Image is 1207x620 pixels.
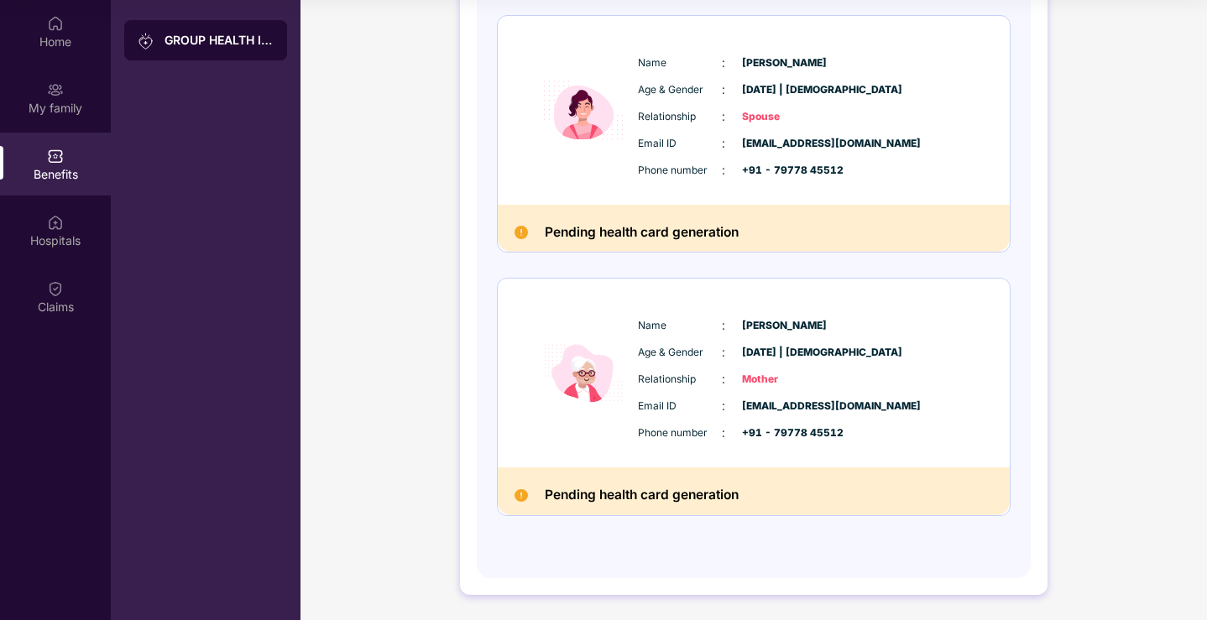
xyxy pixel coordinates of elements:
[742,109,826,125] span: Spouse
[515,226,528,239] img: Pending
[515,489,528,503] img: Pending
[638,399,722,414] span: Email ID
[638,82,722,98] span: Age & Gender
[742,372,826,388] span: Mother
[722,424,725,442] span: :
[722,81,725,99] span: :
[742,163,826,179] span: +91 - 79778 45512
[722,370,725,388] span: :
[722,54,725,72] span: :
[638,109,722,125] span: Relationship
[742,136,826,152] span: [EMAIL_ADDRESS][DOMAIN_NAME]
[545,484,739,507] h2: Pending health card generation
[638,136,722,152] span: Email ID
[138,33,154,49] img: svg+xml;base64,PHN2ZyB3aWR0aD0iMjAiIGhlaWdodD0iMjAiIHZpZXdCb3g9IjAgMCAyMCAyMCIgZmlsbD0ibm9uZSIgeG...
[722,107,725,126] span: :
[722,397,725,415] span: :
[47,214,64,231] img: svg+xml;base64,PHN2ZyBpZD0iSG9zcGl0YWxzIiB4bWxucz0iaHR0cDovL3d3dy53My5vcmcvMjAwMC9zdmciIHdpZHRoPS...
[722,343,725,362] span: :
[722,161,725,180] span: :
[742,345,826,361] span: [DATE] | [DEMOGRAPHIC_DATA]
[638,425,722,441] span: Phone number
[638,55,722,71] span: Name
[47,81,64,98] img: svg+xml;base64,PHN2ZyB3aWR0aD0iMjAiIGhlaWdodD0iMjAiIHZpZXdCb3g9IjAgMCAyMCAyMCIgZmlsbD0ibm9uZSIgeG...
[47,15,64,32] img: svg+xml;base64,PHN2ZyBpZD0iSG9tZSIgeG1sbnM9Imh0dHA6Ly93d3cudzMub3JnLzIwMDAvc3ZnIiB3aWR0aD0iMjAiIG...
[545,221,739,244] h2: Pending health card generation
[742,318,826,334] span: [PERSON_NAME]
[722,134,725,153] span: :
[533,38,634,183] img: icon
[638,163,722,179] span: Phone number
[722,316,725,335] span: :
[533,301,634,446] img: icon
[742,55,826,71] span: [PERSON_NAME]
[638,345,722,361] span: Age & Gender
[742,82,826,98] span: [DATE] | [DEMOGRAPHIC_DATA]
[165,32,274,49] div: GROUP HEALTH INSURANCE
[742,425,826,441] span: +91 - 79778 45512
[47,280,64,297] img: svg+xml;base64,PHN2ZyBpZD0iQ2xhaW0iIHhtbG5zPSJodHRwOi8vd3d3LnczLm9yZy8yMDAwL3N2ZyIgd2lkdGg9IjIwIi...
[638,372,722,388] span: Relationship
[47,148,64,164] img: svg+xml;base64,PHN2ZyBpZD0iQmVuZWZpdHMiIHhtbG5zPSJodHRwOi8vd3d3LnczLm9yZy8yMDAwL3N2ZyIgd2lkdGg9Ij...
[638,318,722,334] span: Name
[742,399,826,414] span: [EMAIL_ADDRESS][DOMAIN_NAME]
